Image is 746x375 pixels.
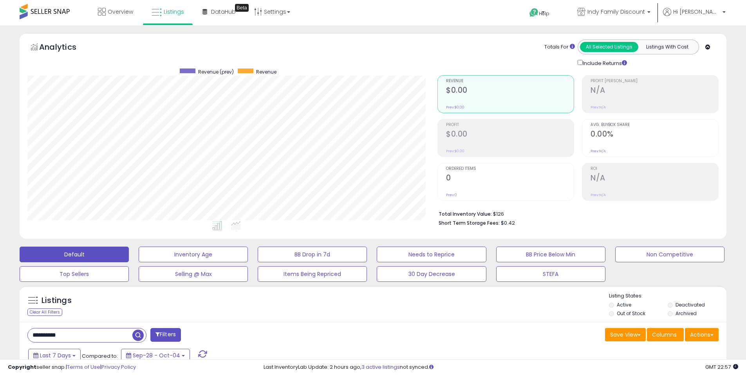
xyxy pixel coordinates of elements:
[28,349,81,362] button: Last 7 Days
[496,247,605,262] button: BB Price Below Min
[121,349,190,362] button: Sep-28 - Oct-04
[8,364,136,371] div: seller snap | |
[529,8,539,18] i: Get Help
[377,247,486,262] button: Needs to Reprice
[377,266,486,282] button: 30 Day Decrease
[685,328,719,341] button: Actions
[673,8,720,16] span: Hi [PERSON_NAME]
[591,130,718,140] h2: 0.00%
[652,331,677,339] span: Columns
[544,43,575,51] div: Totals For
[523,2,565,25] a: Help
[198,69,234,75] span: Revenue (prev)
[446,149,464,153] small: Prev: $0.00
[591,167,718,171] span: ROI
[647,328,684,341] button: Columns
[591,79,718,83] span: Profit [PERSON_NAME]
[139,247,248,262] button: Inventory Age
[605,328,646,341] button: Save View
[617,310,645,317] label: Out of Stock
[39,41,92,54] h5: Analytics
[591,86,718,96] h2: N/A
[40,352,71,359] span: Last 7 Days
[258,266,367,282] button: Items Being Repriced
[258,247,367,262] button: BB Drop in 7d
[256,69,276,75] span: Revenue
[591,123,718,127] span: Avg. Buybox Share
[20,247,129,262] button: Default
[446,193,457,197] small: Prev: 0
[446,173,574,184] h2: 0
[617,301,631,308] label: Active
[446,130,574,140] h2: $0.00
[705,363,738,371] span: 2025-10-12 22:57 GMT
[439,209,713,218] li: $126
[235,4,249,12] div: Tooltip anchor
[150,328,181,342] button: Filters
[501,219,515,227] span: $0.42
[108,8,133,16] span: Overview
[539,10,549,17] span: Help
[591,105,606,110] small: Prev: N/A
[82,352,118,360] span: Compared to:
[101,363,136,371] a: Privacy Policy
[361,363,400,371] a: 3 active listings
[591,149,606,153] small: Prev: N/A
[439,220,500,226] b: Short Term Storage Fees:
[8,363,36,371] strong: Copyright
[139,266,248,282] button: Selling @ Max
[676,310,697,317] label: Archived
[446,105,464,110] small: Prev: $0.00
[446,79,574,83] span: Revenue
[133,352,180,359] span: Sep-28 - Oct-04
[572,58,636,67] div: Include Returns
[591,173,718,184] h2: N/A
[211,8,236,16] span: DataHub
[676,301,705,308] label: Deactivated
[663,8,726,25] a: Hi [PERSON_NAME]
[67,363,100,371] a: Terms of Use
[591,193,606,197] small: Prev: N/A
[20,266,129,282] button: Top Sellers
[496,266,605,282] button: STEFA
[446,167,574,171] span: Ordered Items
[439,211,492,217] b: Total Inventory Value:
[446,86,574,96] h2: $0.00
[609,292,726,300] p: Listing States:
[580,42,638,52] button: All Selected Listings
[264,364,738,371] div: Last InventoryLab Update: 2 hours ago, not synced.
[446,123,574,127] span: Profit
[164,8,184,16] span: Listings
[27,308,62,316] div: Clear All Filters
[42,295,72,306] h5: Listings
[615,247,724,262] button: Non Competitive
[587,8,645,16] span: Indy Family Discount
[638,42,696,52] button: Listings With Cost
